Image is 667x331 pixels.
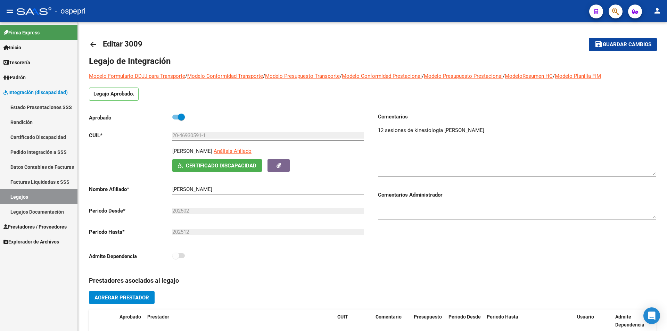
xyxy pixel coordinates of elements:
[214,148,252,154] span: Análisis Afiliado
[376,314,402,320] span: Comentario
[103,40,142,48] span: Editar 3009
[6,7,14,15] mat-icon: menu
[89,73,185,79] a: Modelo Formulario DDJJ para Transporte
[555,73,601,79] a: Modelo Planilla FIM
[94,295,149,301] span: Agregar Prestador
[594,40,603,48] mat-icon: save
[378,113,656,121] h3: Comentarios
[147,314,169,320] span: Prestador
[89,291,155,304] button: Agregar Prestador
[265,73,340,79] a: Modelo Presupuesto Transporte
[3,29,40,36] span: Firma Express
[89,56,656,67] h1: Legajo de Integración
[89,207,172,215] p: Periodo Desde
[89,132,172,139] p: CUIL
[55,3,85,19] span: - ospepri
[186,163,256,169] span: Certificado Discapacidad
[603,42,651,48] span: Guardar cambios
[89,114,172,122] p: Aprobado
[577,314,594,320] span: Usuario
[3,89,68,96] span: Integración (discapacidad)
[337,314,348,320] span: CUIT
[120,314,141,320] span: Aprobado
[172,147,212,155] p: [PERSON_NAME]
[414,314,442,320] span: Presupuesto
[3,44,21,51] span: Inicio
[615,314,644,328] span: Admite Dependencia
[3,223,67,231] span: Prestadores / Proveedores
[89,88,139,101] p: Legajo Aprobado.
[172,159,262,172] button: Certificado Discapacidad
[653,7,661,15] mat-icon: person
[89,253,172,260] p: Admite Dependencia
[342,73,422,79] a: Modelo Conformidad Prestacional
[187,73,263,79] a: Modelo Conformidad Transporte
[424,73,503,79] a: Modelo Presupuesto Prestacional
[505,73,553,79] a: ModeloResumen HC
[589,38,657,51] button: Guardar cambios
[3,74,26,81] span: Padrón
[448,314,481,320] span: Periodo Desde
[89,40,97,49] mat-icon: arrow_back
[3,238,59,246] span: Explorador de Archivos
[89,276,656,286] h3: Prestadores asociados al legajo
[89,185,172,193] p: Nombre Afiliado
[643,307,660,324] div: Open Intercom Messenger
[378,191,656,199] h3: Comentarios Administrador
[89,228,172,236] p: Periodo Hasta
[487,314,518,320] span: Periodo Hasta
[3,59,30,66] span: Tesorería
